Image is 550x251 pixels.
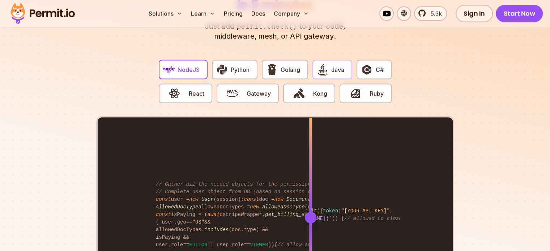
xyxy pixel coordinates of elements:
span: get_billing_status [265,212,320,217]
img: Kong [293,87,305,100]
span: NodeJS [178,65,200,74]
span: Gateway [247,89,271,98]
span: Kong [313,89,327,98]
span: type [244,227,256,233]
span: "[YOUR_API_KEY]" [341,208,389,214]
span: token [323,208,338,214]
span: Java [331,65,344,74]
p: Just add to your code, middleware, mesh, or API gateway. [197,21,353,41]
span: new [274,196,283,202]
span: Document [286,196,311,202]
span: // allowed to close issue [344,216,420,221]
a: Start Now [496,5,543,22]
span: C# [376,65,384,74]
a: Pricing [221,7,246,21]
img: Golang [266,64,278,76]
button: Company [271,7,312,21]
a: Docs [248,7,268,21]
span: EDITOR [189,242,207,248]
a: 5.3k [414,7,447,21]
span: role [171,242,183,248]
span: User [201,196,214,202]
span: Golang [281,65,300,74]
span: const [244,196,259,202]
span: React [189,89,204,98]
span: "US" [192,219,205,225]
a: Sign In [456,5,493,22]
img: Gateway [226,87,238,100]
span: new [189,196,198,202]
img: Ruby [349,87,362,100]
span: const [156,212,171,217]
span: role [232,242,244,248]
img: NodeJS [163,64,175,76]
span: Ruby [370,89,384,98]
img: React [168,87,180,100]
span: await [208,212,223,217]
span: geo [177,219,186,225]
img: Python [216,64,228,76]
span: AllowedDocType [156,204,199,210]
span: includes [204,227,229,233]
span: VIEWER [250,242,268,248]
button: Solutions [146,7,185,21]
button: Learn [188,7,218,21]
span: Python [231,65,250,74]
span: 5.3k [426,9,442,18]
span: new [250,204,259,210]
span: // allow access [277,242,323,248]
span: // Gather all the needed objects for the permission check [156,181,329,187]
span: // Complete user object from DB (based on session object, only 3 DB queries...) [156,189,396,195]
img: C# [361,64,373,76]
span: const [156,196,171,202]
img: Permit logo [7,1,78,26]
span: AllowedDocType [262,204,305,210]
img: Java [316,64,329,76]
